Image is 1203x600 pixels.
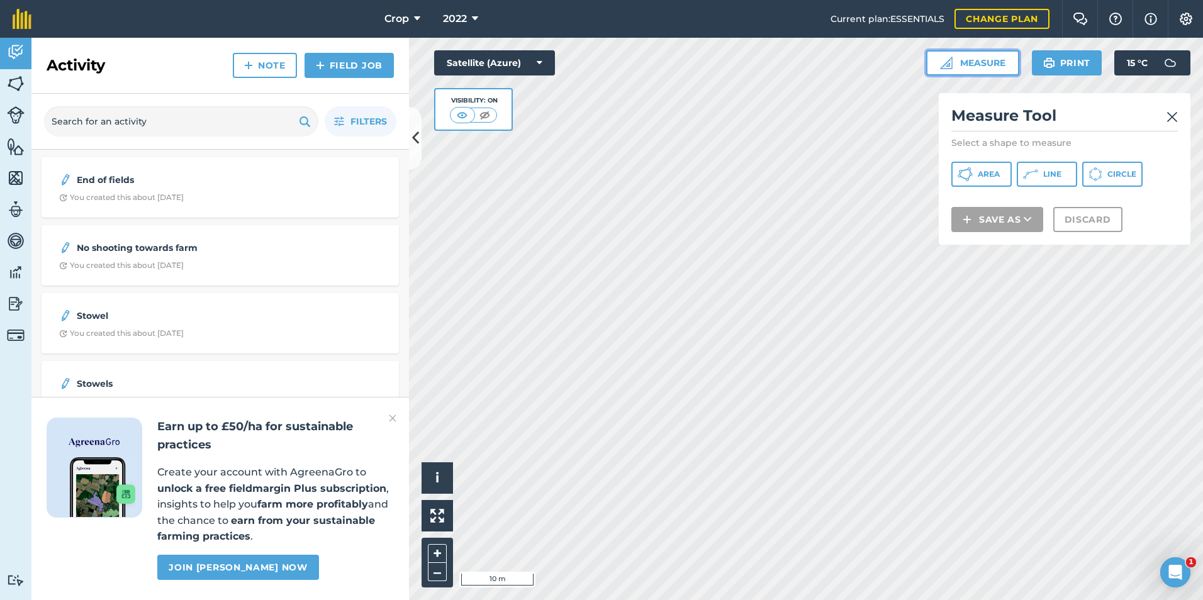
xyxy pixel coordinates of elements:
a: Note [233,53,297,78]
img: svg+xml;base64,PHN2ZyB4bWxucz0iaHR0cDovL3d3dy53My5vcmcvMjAwMC9zdmciIHdpZHRoPSIxNCIgaGVpZ2h0PSIyNC... [963,212,971,227]
img: svg+xml;base64,PD94bWwgdmVyc2lvbj0iMS4wIiBlbmNvZGluZz0idXRmLTgiPz4KPCEtLSBHZW5lcmF0b3I6IEFkb2JlIE... [59,172,72,187]
button: 15 °C [1114,50,1190,75]
img: svg+xml;base64,PHN2ZyB4bWxucz0iaHR0cDovL3d3dy53My5vcmcvMjAwMC9zdmciIHdpZHRoPSIxNCIgaGVpZ2h0PSIyNC... [244,58,253,73]
button: Print [1032,50,1102,75]
button: + [428,544,447,563]
a: No shooting towards farmClock with arrow pointing clockwiseYou created this about [DATE] [49,233,391,278]
a: StowelsClock with arrow pointing clockwiseYou created this about [DATE] [49,369,391,414]
button: Line [1017,162,1077,187]
img: svg+xml;base64,PHN2ZyB4bWxucz0iaHR0cDovL3d3dy53My5vcmcvMjAwMC9zdmciIHdpZHRoPSIxOSIgaGVpZ2h0PSIyNC... [1043,55,1055,70]
button: Discard [1053,207,1122,232]
img: A question mark icon [1108,13,1123,25]
span: Circle [1107,169,1136,179]
img: svg+xml;base64,PD94bWwgdmVyc2lvbj0iMS4wIiBlbmNvZGluZz0idXRmLTgiPz4KPCEtLSBHZW5lcmF0b3I6IEFkb2JlIE... [7,294,25,313]
span: Crop [384,11,409,26]
span: 15 ° C [1127,50,1148,75]
button: i [422,462,453,494]
div: You created this about [DATE] [59,260,184,270]
img: Clock with arrow pointing clockwise [59,330,67,338]
img: svg+xml;base64,PD94bWwgdmVyc2lvbj0iMS4wIiBlbmNvZGluZz0idXRmLTgiPz4KPCEtLSBHZW5lcmF0b3I6IEFkb2JlIE... [1158,50,1183,75]
button: – [428,563,447,581]
h2: Measure Tool [951,106,1178,131]
button: Filters [325,106,396,136]
span: Area [978,169,1000,179]
iframe: Intercom live chat [1160,557,1190,587]
div: You created this about [DATE] [59,328,184,338]
div: You created this about [DATE] [59,192,184,203]
strong: unlock a free fieldmargin Plus subscription [157,482,386,494]
button: Satellite (Azure) [434,50,555,75]
strong: earn from your sustainable farming practices [157,514,375,543]
button: Measure [926,50,1019,75]
img: Clock with arrow pointing clockwise [59,194,67,202]
img: svg+xml;base64,PD94bWwgdmVyc2lvbj0iMS4wIiBlbmNvZGluZz0idXRmLTgiPz4KPCEtLSBHZW5lcmF0b3I6IEFkb2JlIE... [59,308,72,323]
div: Visibility: On [450,96,498,106]
img: svg+xml;base64,PHN2ZyB4bWxucz0iaHR0cDovL3d3dy53My5vcmcvMjAwMC9zdmciIHdpZHRoPSI1NiIgaGVpZ2h0PSI2MC... [7,137,25,156]
img: Clock with arrow pointing clockwise [59,262,67,270]
img: svg+xml;base64,PD94bWwgdmVyc2lvbj0iMS4wIiBlbmNvZGluZz0idXRmLTgiPz4KPCEtLSBHZW5lcmF0b3I6IEFkb2JlIE... [7,263,25,282]
span: 1 [1186,557,1196,567]
strong: End of fields [77,173,276,187]
button: Circle [1082,162,1143,187]
img: Screenshot of the Gro app [70,457,135,517]
strong: No shooting towards farm [77,241,276,255]
img: svg+xml;base64,PHN2ZyB4bWxucz0iaHR0cDovL3d3dy53My5vcmcvMjAwMC9zdmciIHdpZHRoPSIxOSIgaGVpZ2h0PSIyNC... [299,114,311,129]
img: A cog icon [1178,13,1194,25]
button: Area [951,162,1012,187]
strong: Stowel [77,309,276,323]
img: svg+xml;base64,PD94bWwgdmVyc2lvbj0iMS4wIiBlbmNvZGluZz0idXRmLTgiPz4KPCEtLSBHZW5lcmF0b3I6IEFkb2JlIE... [7,43,25,62]
img: Four arrows, one pointing top left, one top right, one bottom right and the last bottom left [430,509,444,523]
img: svg+xml;base64,PHN2ZyB4bWxucz0iaHR0cDovL3d3dy53My5vcmcvMjAwMC9zdmciIHdpZHRoPSI1NiIgaGVpZ2h0PSI2MC... [7,74,25,93]
img: svg+xml;base64,PD94bWwgdmVyc2lvbj0iMS4wIiBlbmNvZGluZz0idXRmLTgiPz4KPCEtLSBHZW5lcmF0b3I6IEFkb2JlIE... [7,231,25,250]
span: Line [1043,169,1061,179]
a: Change plan [954,9,1049,29]
span: Current plan : ESSENTIALS [831,12,944,26]
div: You created this about [DATE] [59,396,184,406]
img: svg+xml;base64,PHN2ZyB4bWxucz0iaHR0cDovL3d3dy53My5vcmcvMjAwMC9zdmciIHdpZHRoPSIyMiIgaGVpZ2h0PSIzMC... [389,411,396,426]
strong: farm more profitably [257,498,368,510]
img: Ruler icon [940,57,953,69]
img: svg+xml;base64,PD94bWwgdmVyc2lvbj0iMS4wIiBlbmNvZGluZz0idXRmLTgiPz4KPCEtLSBHZW5lcmF0b3I6IEFkb2JlIE... [59,240,72,255]
img: svg+xml;base64,PHN2ZyB4bWxucz0iaHR0cDovL3d3dy53My5vcmcvMjAwMC9zdmciIHdpZHRoPSIyMiIgaGVpZ2h0PSIzMC... [1167,109,1178,125]
img: Two speech bubbles overlapping with the left bubble in the forefront [1073,13,1088,25]
img: svg+xml;base64,PD94bWwgdmVyc2lvbj0iMS4wIiBlbmNvZGluZz0idXRmLTgiPz4KPCEtLSBHZW5lcmF0b3I6IEFkb2JlIE... [7,326,25,344]
a: Field Job [305,53,394,78]
span: i [435,470,439,486]
h2: Activity [47,55,105,75]
a: Join [PERSON_NAME] now [157,555,318,580]
p: Select a shape to measure [951,136,1178,149]
input: Search for an activity [44,106,318,136]
img: svg+xml;base64,PD94bWwgdmVyc2lvbj0iMS4wIiBlbmNvZGluZz0idXRmLTgiPz4KPCEtLSBHZW5lcmF0b3I6IEFkb2JlIE... [59,376,72,391]
img: svg+xml;base64,PHN2ZyB4bWxucz0iaHR0cDovL3d3dy53My5vcmcvMjAwMC9zdmciIHdpZHRoPSIxNCIgaGVpZ2h0PSIyNC... [316,58,325,73]
button: Save as [951,207,1043,232]
img: svg+xml;base64,PHN2ZyB4bWxucz0iaHR0cDovL3d3dy53My5vcmcvMjAwMC9zdmciIHdpZHRoPSI1MCIgaGVpZ2h0PSI0MC... [477,109,493,121]
img: fieldmargin Logo [13,9,31,29]
p: Create your account with AgreenaGro to , insights to help you and the chance to . [157,464,394,545]
h2: Earn up to £50/ha for sustainable practices [157,418,394,454]
a: End of fieldsClock with arrow pointing clockwiseYou created this about [DATE] [49,165,391,210]
img: svg+xml;base64,PHN2ZyB4bWxucz0iaHR0cDovL3d3dy53My5vcmcvMjAwMC9zdmciIHdpZHRoPSI1MCIgaGVpZ2h0PSI0MC... [454,109,470,121]
img: svg+xml;base64,PHN2ZyB4bWxucz0iaHR0cDovL3d3dy53My5vcmcvMjAwMC9zdmciIHdpZHRoPSI1NiIgaGVpZ2h0PSI2MC... [7,169,25,187]
img: svg+xml;base64,PD94bWwgdmVyc2lvbj0iMS4wIiBlbmNvZGluZz0idXRmLTgiPz4KPCEtLSBHZW5lcmF0b3I6IEFkb2JlIE... [7,106,25,124]
img: svg+xml;base64,PHN2ZyB4bWxucz0iaHR0cDovL3d3dy53My5vcmcvMjAwMC9zdmciIHdpZHRoPSIxNyIgaGVpZ2h0PSIxNy... [1144,11,1157,26]
img: svg+xml;base64,PD94bWwgdmVyc2lvbj0iMS4wIiBlbmNvZGluZz0idXRmLTgiPz4KPCEtLSBHZW5lcmF0b3I6IEFkb2JlIE... [7,574,25,586]
a: StowelClock with arrow pointing clockwiseYou created this about [DATE] [49,301,391,346]
strong: Stowels [77,377,276,391]
span: Filters [350,114,387,128]
img: svg+xml;base64,PD94bWwgdmVyc2lvbj0iMS4wIiBlbmNvZGluZz0idXRmLTgiPz4KPCEtLSBHZW5lcmF0b3I6IEFkb2JlIE... [7,200,25,219]
span: 2022 [443,11,467,26]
